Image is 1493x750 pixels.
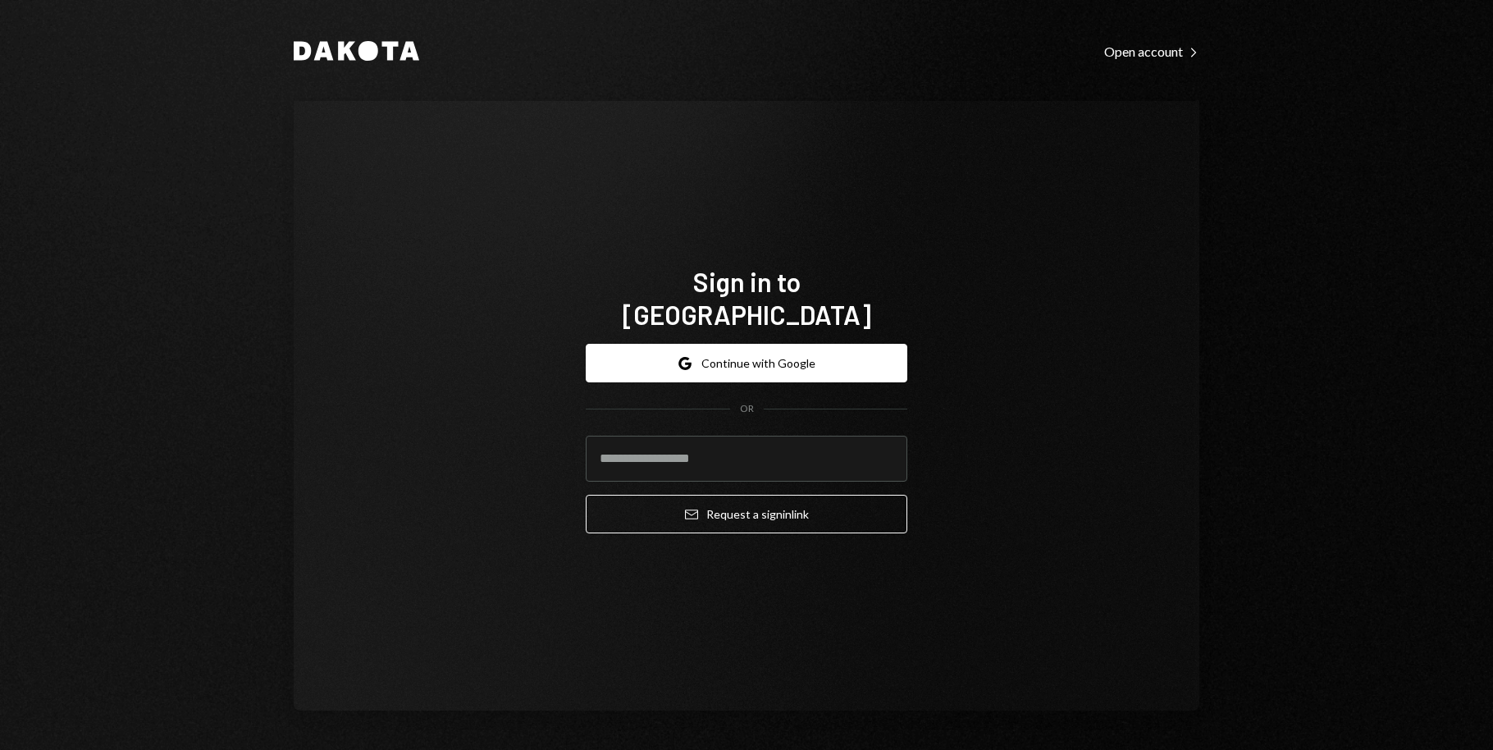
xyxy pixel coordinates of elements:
button: Continue with Google [586,344,907,382]
div: Open account [1104,43,1199,60]
button: Request a signinlink [586,495,907,533]
a: Open account [1104,42,1199,60]
div: OR [740,402,754,416]
h1: Sign in to [GEOGRAPHIC_DATA] [586,265,907,331]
